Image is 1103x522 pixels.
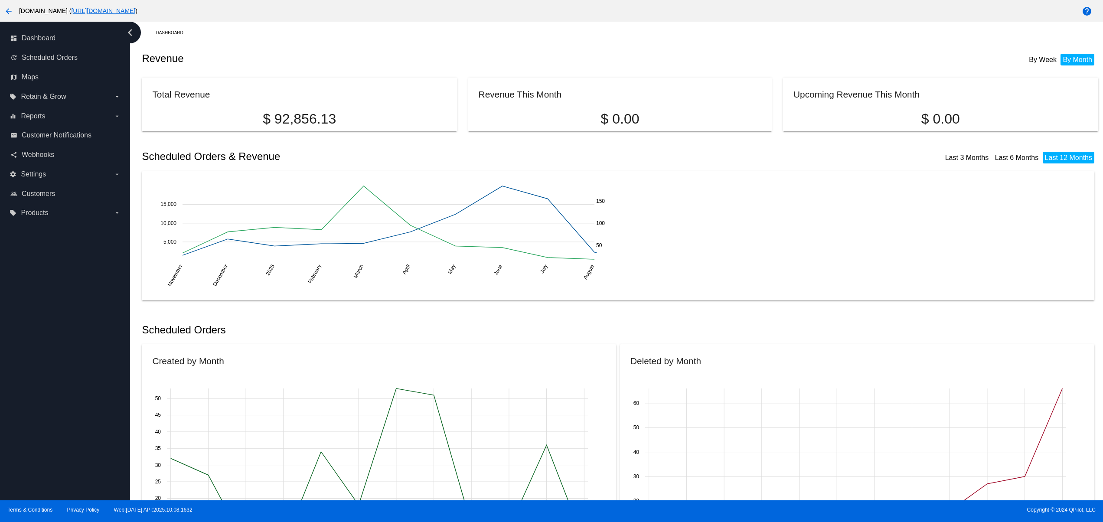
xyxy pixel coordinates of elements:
[493,263,504,276] text: June
[155,496,161,502] text: 20
[1027,54,1059,65] li: By Week
[10,148,121,162] a: share Webhooks
[114,171,121,178] i: arrow_drop_down
[19,7,137,14] span: [DOMAIN_NAME] ( )
[155,429,161,435] text: 40
[7,507,52,513] a: Terms & Conditions
[793,89,920,99] h2: Upcoming Revenue This Month
[10,70,121,84] a: map Maps
[22,190,55,198] span: Customers
[161,220,177,226] text: 10,000
[142,150,620,163] h2: Scheduled Orders & Revenue
[21,93,66,101] span: Retain & Grow
[539,263,549,274] text: July
[1082,6,1092,16] mat-icon: help
[352,263,365,279] text: March
[633,473,640,480] text: 30
[596,220,605,226] text: 100
[10,51,121,65] a: update Scheduled Orders
[401,263,411,275] text: April
[10,93,16,100] i: local_offer
[123,26,137,39] i: chevron_left
[582,263,596,281] text: August
[10,31,121,45] a: dashboard Dashboard
[155,446,161,452] text: 35
[142,324,620,336] h2: Scheduled Orders
[995,154,1039,161] a: Last 6 Months
[10,128,121,142] a: email Customer Notifications
[163,238,176,245] text: 5,000
[10,74,17,81] i: map
[155,395,161,401] text: 50
[633,425,640,431] text: 50
[10,54,17,61] i: update
[10,35,17,42] i: dashboard
[21,112,45,120] span: Reports
[21,170,46,178] span: Settings
[152,111,446,127] p: $ 92,856.13
[633,400,640,406] text: 60
[114,93,121,100] i: arrow_drop_down
[114,507,193,513] a: Web:[DATE] API:2025.10.08.1632
[630,356,701,366] h2: Deleted by Month
[10,132,17,139] i: email
[67,507,100,513] a: Privacy Policy
[142,52,620,65] h2: Revenue
[156,26,191,39] a: Dashboard
[479,89,562,99] h2: Revenue This Month
[10,187,121,201] a: people_outline Customers
[633,498,640,504] text: 20
[21,209,48,217] span: Products
[447,263,457,275] text: May
[1061,54,1094,65] li: By Month
[212,263,229,287] text: December
[114,113,121,120] i: arrow_drop_down
[161,201,177,207] text: 15,000
[265,263,276,276] text: 2025
[155,462,161,468] text: 30
[155,412,161,418] text: 45
[633,449,640,455] text: 40
[559,507,1096,513] span: Copyright © 2024 QPilot, LLC
[10,209,16,216] i: local_offer
[22,73,39,81] span: Maps
[22,54,78,62] span: Scheduled Orders
[22,131,91,139] span: Customer Notifications
[1045,154,1092,161] a: Last 12 Months
[307,263,323,284] text: February
[152,356,224,366] h2: Created by Month
[945,154,989,161] a: Last 3 Months
[10,151,17,158] i: share
[22,151,54,159] span: Webhooks
[155,479,161,485] text: 25
[596,198,605,204] text: 150
[152,89,210,99] h2: Total Revenue
[10,190,17,197] i: people_outline
[10,171,16,178] i: settings
[114,209,121,216] i: arrow_drop_down
[166,263,184,287] text: November
[596,242,602,248] text: 50
[10,113,16,120] i: equalizer
[22,34,55,42] span: Dashboard
[479,111,762,127] p: $ 0.00
[3,6,14,16] mat-icon: arrow_back
[793,111,1087,127] p: $ 0.00
[71,7,135,14] a: [URL][DOMAIN_NAME]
